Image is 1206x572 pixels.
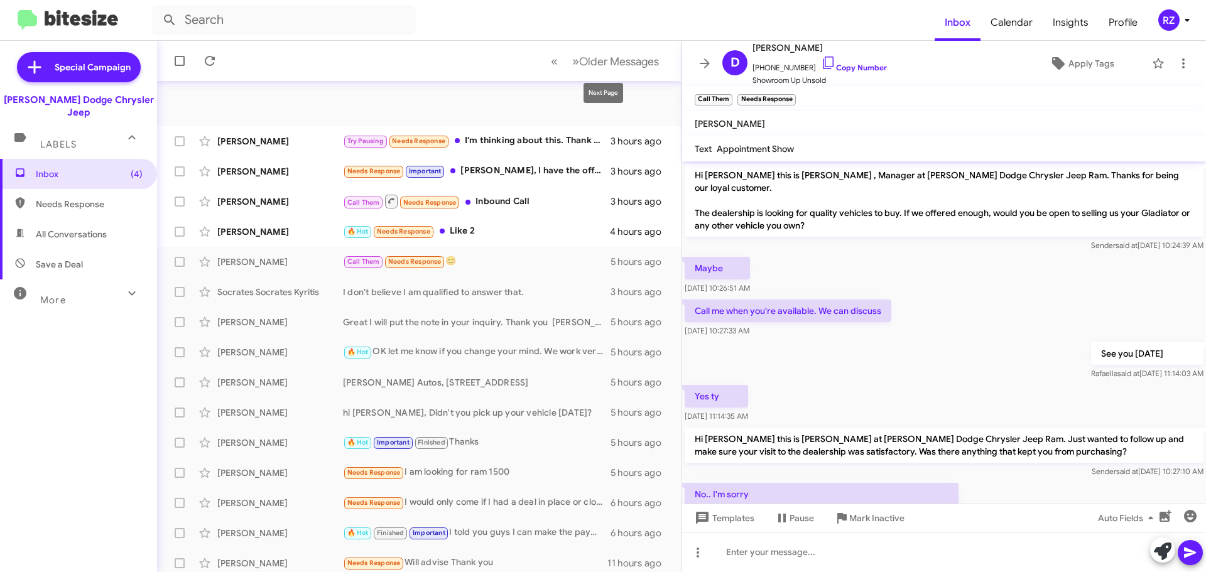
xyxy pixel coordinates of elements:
div: 11 hours ago [607,557,671,569]
span: Auto Fields [1098,507,1158,529]
div: 5 hours ago [611,406,671,419]
small: Needs Response [737,94,795,105]
span: Finished [377,529,405,537]
div: [PERSON_NAME] Autos, [STREET_ADDRESS] [343,376,611,389]
span: Older Messages [579,55,659,68]
span: 🔥 Hot [347,438,369,446]
span: Text [695,143,712,154]
small: Call Them [695,94,732,105]
div: Like 2 [343,224,610,239]
button: RZ [1148,9,1192,31]
span: Finished [418,438,445,446]
span: Needs Response [377,227,430,235]
div: I'm thinking about this. Thank you I'll let you know [343,134,611,148]
span: 🔥 Hot [347,529,369,537]
span: Needs Response [403,198,457,207]
div: [PERSON_NAME], I have the offer below from another Jeep store. Let me know if you can beat or mat... [343,164,611,178]
span: Appointment Show [717,143,794,154]
div: 3 hours ago [611,165,671,178]
div: [PERSON_NAME] [217,467,343,479]
span: Needs Response [347,499,401,507]
div: [PERSON_NAME] [217,436,343,449]
div: [PERSON_NAME] [217,256,343,268]
div: I don't believe I am qualified to answer that. [343,286,611,298]
div: Will advise Thank you [343,556,607,570]
span: [DATE] 10:26:51 AM [685,283,750,293]
span: Needs Response [36,198,143,210]
p: Hi [PERSON_NAME] this is [PERSON_NAME] , Manager at [PERSON_NAME] Dodge Chrysler Jeep Ram. Thanks... [685,164,1203,237]
span: [DATE] 11:14:35 AM [685,411,748,421]
span: said at [1117,369,1139,378]
span: Sender [DATE] 10:27:10 AM [1092,467,1203,476]
p: See you [DATE] [1091,342,1203,365]
span: [PERSON_NAME] [695,118,765,129]
div: Thanks [343,435,611,450]
span: (4) [131,168,143,180]
div: Socrates Socrates Kyritis [217,286,343,298]
span: More [40,294,66,306]
a: Copy Number [821,63,887,72]
button: Apply Tags [1017,52,1146,75]
span: Needs Response [347,167,401,175]
nav: Page navigation example [544,48,666,74]
span: Calendar [981,4,1043,41]
span: Templates [692,507,754,529]
div: 3 hours ago [611,195,671,208]
a: Profile [1099,4,1148,41]
span: [PHONE_NUMBER] [752,55,887,74]
div: [PERSON_NAME] [217,165,343,178]
span: Save a Deal [36,258,83,271]
button: Next [565,48,666,74]
span: [PERSON_NAME] [752,40,887,55]
div: OK let me know if you change your mind. We work very hard to get everyone approved. [PERSON_NAME] [343,345,611,359]
span: All Conversations [36,228,107,240]
div: 3 hours ago [611,286,671,298]
span: 🔥 Hot [347,348,369,356]
div: 5 hours ago [611,316,671,328]
div: I told you guys I can make the payments but to put a down payment down is not possible at the moment [343,526,611,540]
div: hi [PERSON_NAME], Didn't you pick up your vehicle [DATE]? [343,406,611,419]
a: Special Campaign [17,52,141,82]
div: 3 hours ago [611,135,671,148]
div: Next Page [584,83,623,103]
div: 😊 [343,254,611,269]
span: Inbox [36,168,143,180]
div: [PERSON_NAME] [217,225,343,238]
span: Needs Response [392,137,445,145]
button: Mark Inactive [824,507,915,529]
span: Call Them [347,198,380,207]
div: RZ [1158,9,1180,31]
span: Important [409,167,442,175]
span: Needs Response [347,559,401,567]
span: Needs Response [347,468,401,477]
div: [PERSON_NAME] [217,135,343,148]
span: D [731,53,740,73]
div: 5 hours ago [611,436,671,449]
p: Yes ty [685,385,748,407]
span: Labels [40,139,77,150]
div: [PERSON_NAME] [217,527,343,539]
div: [PERSON_NAME] [217,376,343,389]
span: said at [1116,240,1138,250]
div: 5 hours ago [611,346,671,359]
span: Important [413,529,445,537]
div: 5 hours ago [611,467,671,479]
span: Call Them [347,257,380,266]
div: 4 hours ago [610,225,671,238]
span: [DATE] 10:27:33 AM [685,326,749,335]
div: [PERSON_NAME] [217,346,343,359]
div: 6 hours ago [611,527,671,539]
span: Insights [1043,4,1099,41]
span: Pause [790,507,814,529]
p: Call me when you're available. We can discuss [685,299,891,322]
span: « [551,53,558,69]
span: » [572,53,579,69]
div: I would only come if I had a deal in place or close to it on the phone. I'm looking all round rig... [343,495,611,510]
a: Inbox [935,4,981,41]
button: Previous [543,48,565,74]
div: [PERSON_NAME] [217,406,343,419]
div: 5 hours ago [611,256,671,268]
span: Important [377,438,410,446]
